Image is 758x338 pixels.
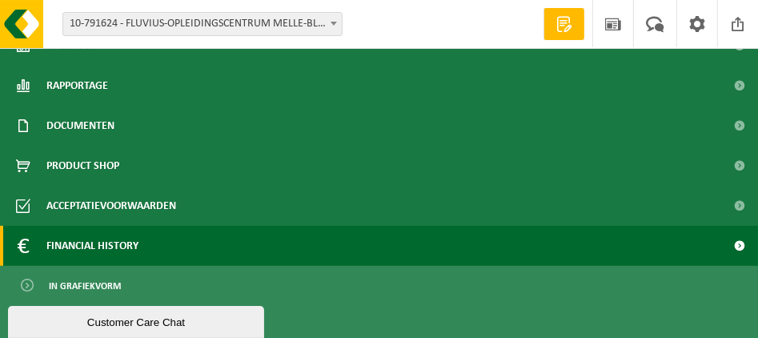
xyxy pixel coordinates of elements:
span: 10-791624 - FLUVIUS-OPLEIDINGSCENTRUM MELLE-BLOK OPLEIDING - MELLE [62,12,343,36]
span: 10-791624 - FLUVIUS-OPLEIDINGSCENTRUM MELLE-BLOK OPLEIDING - MELLE [63,13,342,35]
span: Financial History [46,226,138,266]
span: Rapportage [46,66,108,106]
iframe: chat widget [8,303,267,338]
span: Product Shop [46,146,119,186]
span: Documenten [46,106,114,146]
span: In grafiekvorm [49,271,121,301]
a: In grafiekvorm [4,270,754,300]
span: Acceptatievoorwaarden [46,186,176,226]
a: In lijstvorm [4,304,754,335]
